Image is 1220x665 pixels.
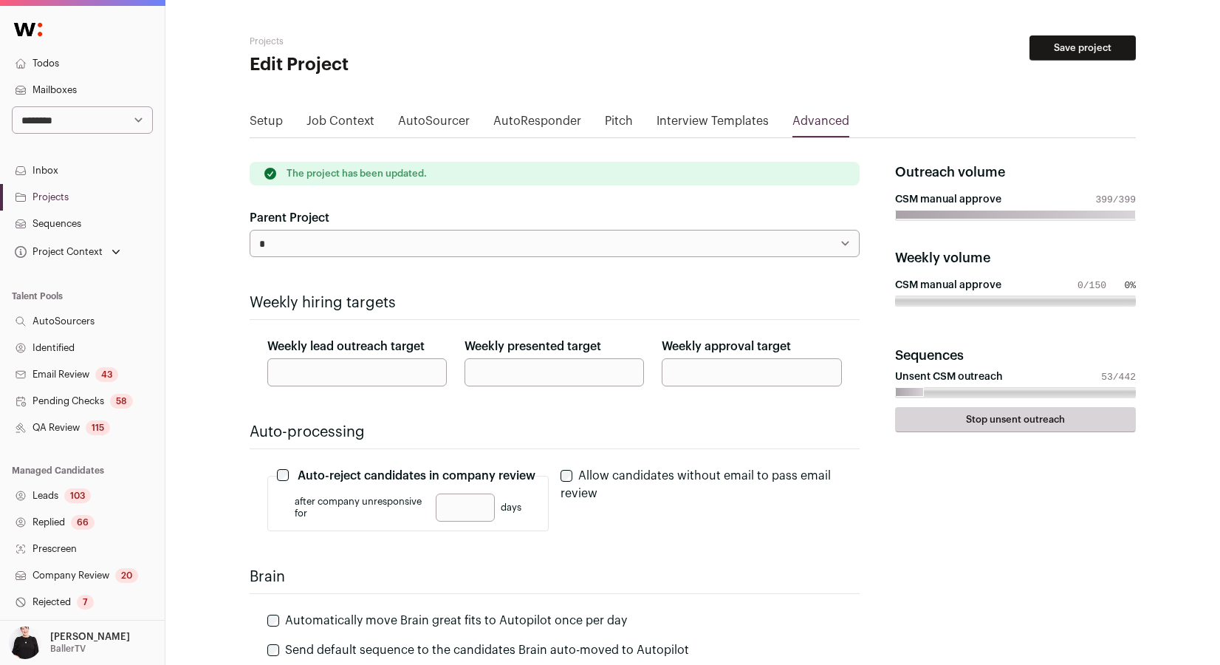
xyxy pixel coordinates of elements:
[895,372,1003,382] h4: Unsent CSM outreach
[895,407,1136,432] a: Stop unsent outreach
[285,615,627,627] label: Automatically move Brain great fits to Autopilot once per day
[9,627,41,659] img: 9240684-medium_jpg
[250,422,860,443] h2: Auto-processing
[110,394,133,409] div: 58
[250,112,283,136] a: Setup
[1101,372,1136,382] span: 53/442
[6,15,50,44] img: Wellfound
[50,643,86,655] p: BallerTV
[1095,195,1136,205] span: 399/399
[895,280,1001,290] h4: CSM manual approve
[895,345,1136,366] h3: Sequences
[287,168,427,180] p: The project has been updated.
[77,595,94,610] div: 7
[792,112,849,136] a: Advanced
[501,502,521,514] span: days
[86,420,110,435] div: 115
[398,112,470,136] a: AutoSourcer
[895,162,1136,183] h3: Outreach volume
[561,470,831,499] label: Allow candidates without email to pass email review
[306,112,374,136] a: Job Context
[50,631,130,643] p: [PERSON_NAME]
[1118,281,1136,290] span: 0%
[267,338,425,355] label: Weekly lead outreach target
[1077,281,1106,290] span: 0/150
[12,246,103,258] div: Project Context
[605,112,633,136] a: Pitch
[250,53,545,77] h1: Edit Project
[6,627,133,659] button: Open dropdown
[250,567,860,587] h2: Brain
[895,194,1001,205] h4: CSM manual approve
[71,515,95,530] div: 66
[493,112,581,136] a: AutoResponder
[1029,35,1136,61] button: Save project
[95,367,118,382] div: 43
[298,467,535,485] label: Auto-reject candidates in company review
[895,248,1136,268] h3: Weekly volume
[250,293,860,313] h2: Weekly hiring targets
[295,496,430,519] span: after company unresponsive for
[465,338,601,355] label: Weekly presented target
[250,35,545,47] h2: Projects
[285,644,689,656] label: Send default sequence to the candidates Brain auto-moved to Autopilot
[250,209,329,227] label: Parent Project
[12,242,123,262] button: Open dropdown
[662,338,791,355] label: Weekly approval target
[657,112,769,136] a: Interview Templates
[64,488,91,503] div: 103
[115,568,138,583] div: 20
